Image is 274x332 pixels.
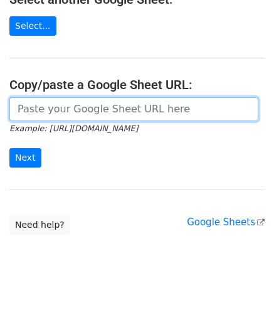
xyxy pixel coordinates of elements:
small: Example: [URL][DOMAIN_NAME] [9,124,138,133]
a: Select... [9,16,56,36]
a: Google Sheets [187,217,265,228]
input: Next [9,148,41,168]
input: Paste your Google Sheet URL here [9,97,258,121]
iframe: Chat Widget [211,272,274,332]
a: Need help? [9,215,70,235]
h4: Copy/paste a Google Sheet URL: [9,77,265,92]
